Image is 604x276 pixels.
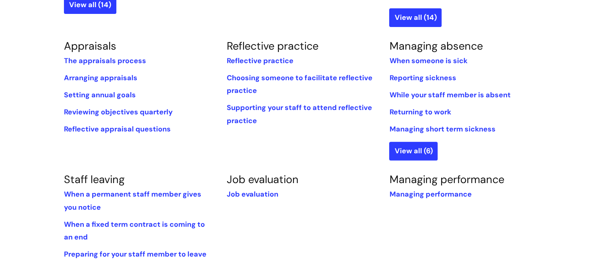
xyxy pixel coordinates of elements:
[389,73,456,83] a: Reporting sickness
[389,56,467,66] a: When someone is sick
[226,73,372,95] a: Choosing someone to facilitate reflective practice
[64,90,136,100] a: Setting annual goals
[64,249,206,259] a: Preparing for your staff member to leave
[389,107,451,117] a: Returning to work
[226,39,318,53] a: Reflective practice
[389,189,471,199] a: Managing performance
[226,56,293,66] a: Reflective practice
[389,90,510,100] a: While‌ ‌your‌ ‌staff‌ ‌member‌ ‌is‌ ‌absent‌
[64,172,125,186] a: Staff leaving
[389,39,482,53] a: Managing absence
[389,8,442,27] a: View all (14)
[389,124,495,134] a: Managing short term sickness
[64,73,137,83] a: Arranging appraisals
[226,189,278,199] a: Job evaluation
[64,189,201,212] a: When a permanent staff member gives you notice
[389,172,504,186] a: Managing performance
[64,107,173,117] a: Reviewing objectives quarterly
[64,39,116,53] a: Appraisals
[226,172,298,186] a: Job evaluation
[64,124,171,134] a: Reflective appraisal questions
[226,103,372,125] a: Supporting your staff to attend reflective practice
[64,220,205,242] a: When a fixed term contract is coming to an end
[389,142,438,160] a: View all (6)
[64,56,146,66] a: The appraisals process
